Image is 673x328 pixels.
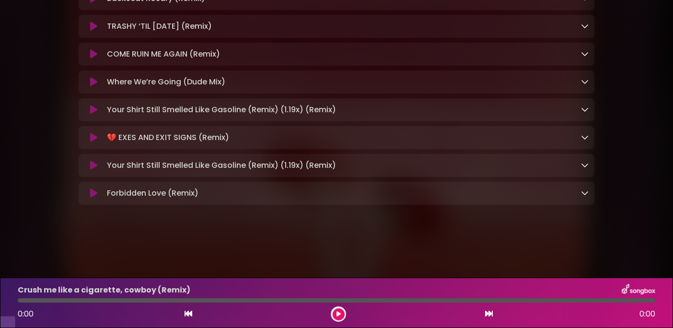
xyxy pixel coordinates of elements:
p: Your Shirt Still Smelled Like Gasoline (Remix) (1.19x) (Remix) [107,104,336,116]
p: TRASHY ‘TIL [DATE] (Remix) [107,21,212,32]
p: COME RUIN ME AGAIN (Remix) [107,48,220,60]
p: Where We’re Going (Dude Mix) [107,76,225,88]
p: Forbidden Love (Remix) [107,187,198,199]
p: 💔 EXES AND EXIT SIGNS (Remix) [107,132,229,143]
p: Your Shirt Still Smelled Like Gasoline (Remix) (1.19x) (Remix) [107,160,336,171]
